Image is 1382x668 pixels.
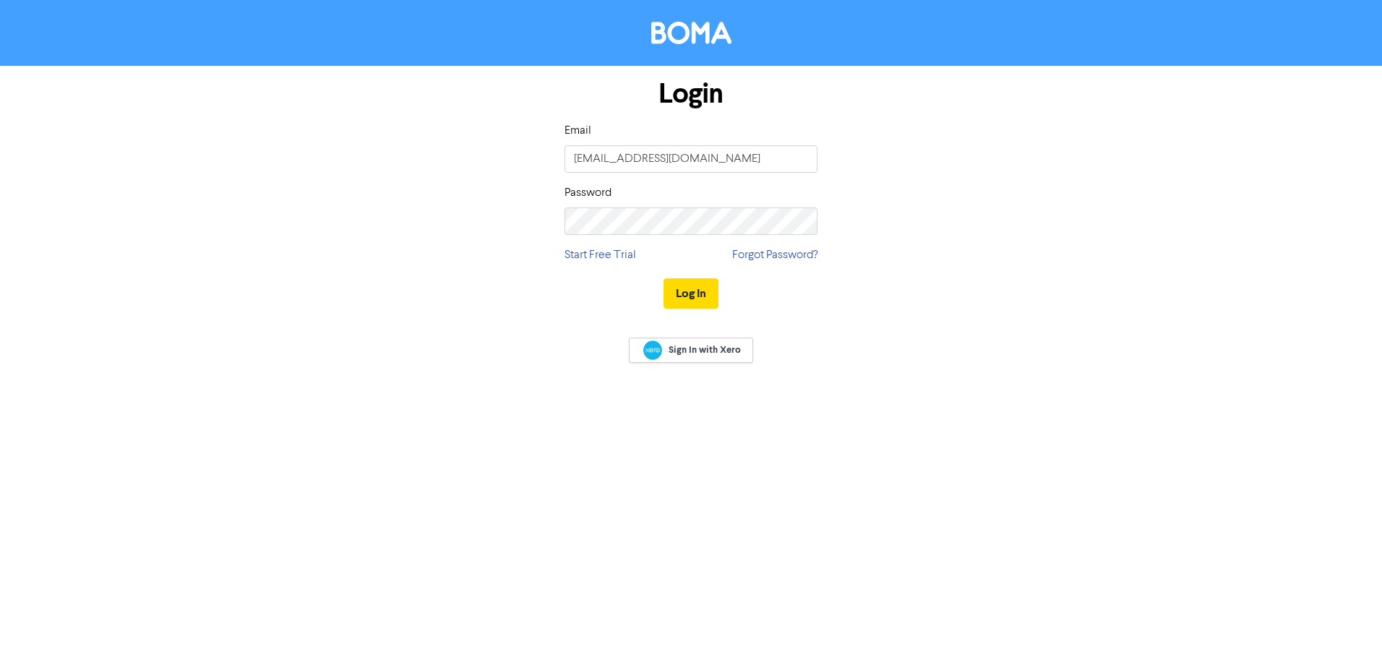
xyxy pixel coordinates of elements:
[732,247,817,264] a: Forgot Password?
[565,77,817,111] h1: Login
[669,343,741,356] span: Sign In with Xero
[565,247,636,264] a: Start Free Trial
[651,22,731,44] img: BOMA Logo
[664,278,718,309] button: Log In
[565,184,611,202] label: Password
[643,341,662,360] img: Xero logo
[565,122,591,140] label: Email
[629,338,753,363] a: Sign In with Xero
